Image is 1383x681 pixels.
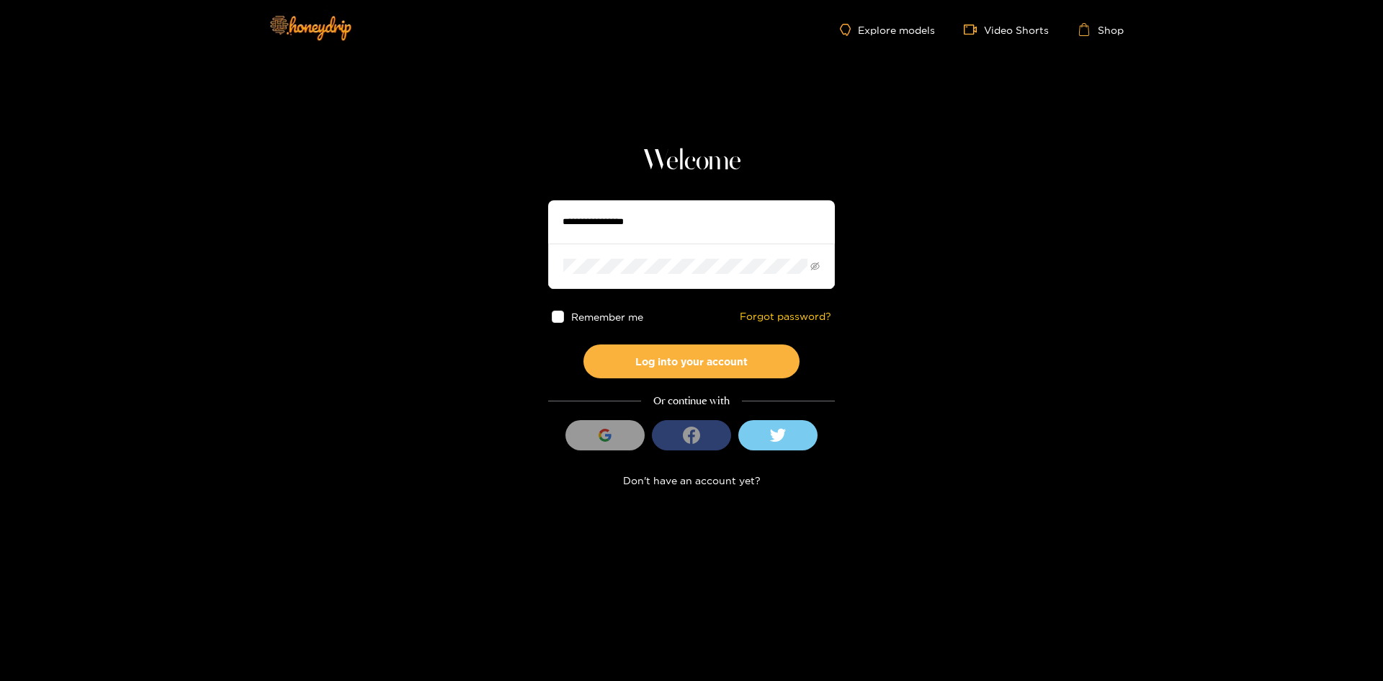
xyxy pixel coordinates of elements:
[740,311,831,323] a: Forgot password?
[548,144,835,179] h1: Welcome
[548,472,835,489] div: Don't have an account yet?
[1078,23,1124,36] a: Shop
[548,393,835,409] div: Or continue with
[964,23,984,36] span: video-camera
[964,23,1049,36] a: Video Shorts
[810,262,820,271] span: eye-invisible
[571,311,643,322] span: Remember me
[583,344,800,378] button: Log into your account
[840,24,935,36] a: Explore models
